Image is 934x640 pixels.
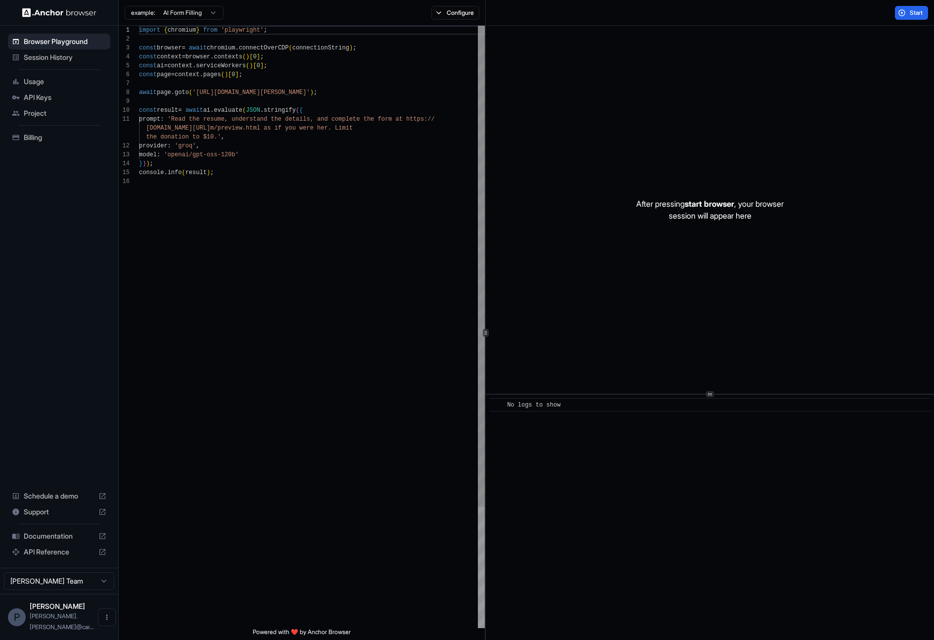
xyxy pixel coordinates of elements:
[131,9,155,17] span: example:
[192,89,310,96] span: '[URL][DOMAIN_NAME][PERSON_NAME]'
[171,71,175,78] span: =
[139,71,157,78] span: const
[225,71,228,78] span: )
[257,62,260,69] span: 0
[24,133,106,142] span: Billing
[260,62,264,69] span: ]
[895,6,928,20] button: Start
[196,62,246,69] span: serviceWorkers
[24,92,106,102] span: API Keys
[139,62,157,69] span: const
[8,504,110,520] div: Support
[139,89,157,96] span: await
[157,107,178,114] span: result
[186,169,207,176] span: result
[232,71,235,78] span: 0
[264,62,267,69] span: ;
[346,116,435,123] span: lete the form at https://
[24,507,94,517] span: Support
[8,488,110,504] div: Schedule a demo
[157,89,171,96] span: page
[142,160,146,167] span: )
[249,62,253,69] span: )
[210,53,214,60] span: .
[636,198,784,222] p: After pressing , your browser session will appear here
[353,45,356,51] span: ;
[246,62,249,69] span: (
[253,62,256,69] span: [
[175,142,196,149] span: 'groq'
[210,107,214,114] span: .
[186,53,210,60] span: browser
[8,34,110,49] div: Browser Playground
[119,79,130,88] div: 7
[260,107,264,114] span: .
[299,107,303,114] span: {
[119,52,130,61] div: 4
[175,89,189,96] span: goto
[8,105,110,121] div: Project
[203,27,218,34] span: from
[119,26,130,35] div: 1
[221,71,225,78] span: (
[221,27,264,34] span: 'playwright'
[178,107,182,114] span: =
[235,71,238,78] span: ]
[253,628,351,640] span: Powered with ❤️ by Anchor Browser
[157,53,182,60] span: context
[910,9,924,17] span: Start
[24,108,106,118] span: Project
[242,107,246,114] span: (
[239,45,289,51] span: connectOverCDP
[119,97,130,106] div: 9
[24,531,94,541] span: Documentation
[139,142,168,149] span: provider
[119,177,130,186] div: 16
[119,70,130,79] div: 6
[119,168,130,177] div: 15
[146,134,221,140] span: the donation to $10.'
[168,27,196,34] span: chromium
[157,151,160,158] span: :
[246,53,249,60] span: )
[139,151,157,158] span: model
[260,53,264,60] span: ;
[119,159,130,168] div: 14
[24,491,94,501] span: Schedule a demo
[186,107,203,114] span: await
[98,608,116,626] button: Open menu
[139,45,157,51] span: const
[207,169,210,176] span: )
[264,27,267,34] span: ;
[214,107,242,114] span: evaluate
[139,107,157,114] span: const
[249,53,253,60] span: [
[685,199,734,209] span: start browser
[310,89,314,96] span: )
[119,88,130,97] div: 8
[246,107,260,114] span: JSON
[30,612,94,631] span: pete.roome@carpata.com
[119,141,130,150] div: 12
[24,52,106,62] span: Session History
[264,107,296,114] span: stringify
[189,45,207,51] span: await
[119,106,130,115] div: 10
[253,53,256,60] span: 0
[239,71,242,78] span: ;
[22,8,96,17] img: Anchor Logo
[139,116,160,123] span: prompt
[228,71,232,78] span: [
[146,125,210,132] span: [DOMAIN_NAME][URL]
[196,27,199,34] span: }
[164,151,238,158] span: 'openai/gpt-oss-120b'
[160,116,164,123] span: :
[157,62,164,69] span: ai
[24,77,106,87] span: Usage
[8,49,110,65] div: Session History
[168,116,346,123] span: 'Read the resume, understand the details, and comp
[182,53,185,60] span: =
[221,134,225,140] span: ,
[8,528,110,544] div: Documentation
[314,89,317,96] span: ;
